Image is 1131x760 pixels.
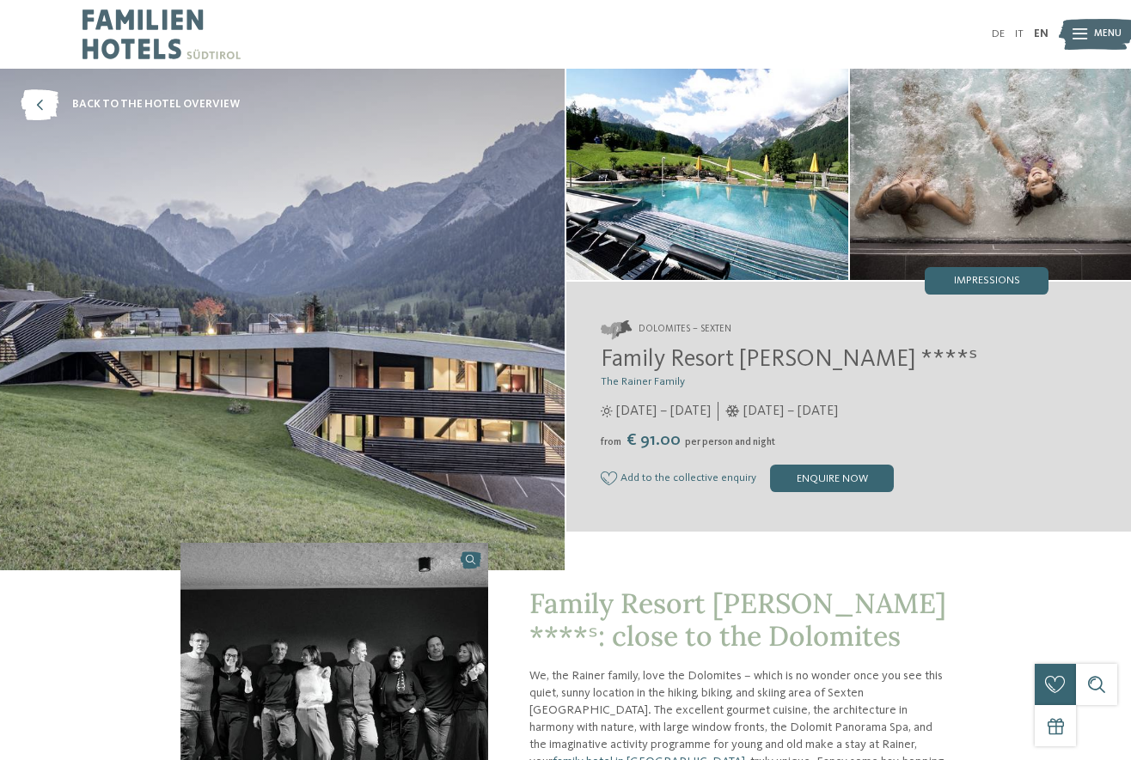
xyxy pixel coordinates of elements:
span: Impressions [954,276,1020,287]
span: [DATE] – [DATE] [743,402,838,421]
div: enquire now [770,465,894,492]
a: IT [1015,28,1024,40]
span: [DATE] – [DATE] [616,402,711,421]
span: Menu [1094,27,1122,41]
span: Add to the collective enquiry [621,472,756,484]
a: back to the hotel overview [21,89,240,120]
i: Opening times in summer [601,405,613,417]
span: back to the hotel overview [72,97,240,112]
span: Family Resort [PERSON_NAME] ****ˢ: close to the Dolomites [529,586,946,654]
img: Our family hotel in Sexten, your holiday home in the Dolomiten [566,69,848,280]
span: € 91.00 [623,432,683,449]
span: The Rainer Family [601,376,685,387]
a: EN [1034,28,1048,40]
a: DE [992,28,1005,40]
span: Family Resort [PERSON_NAME] ****ˢ [601,348,977,372]
span: from [601,437,621,447]
i: Opening times in winter [725,405,740,417]
span: Dolomites – Sexten [639,323,731,337]
span: per person and night [685,437,775,447]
